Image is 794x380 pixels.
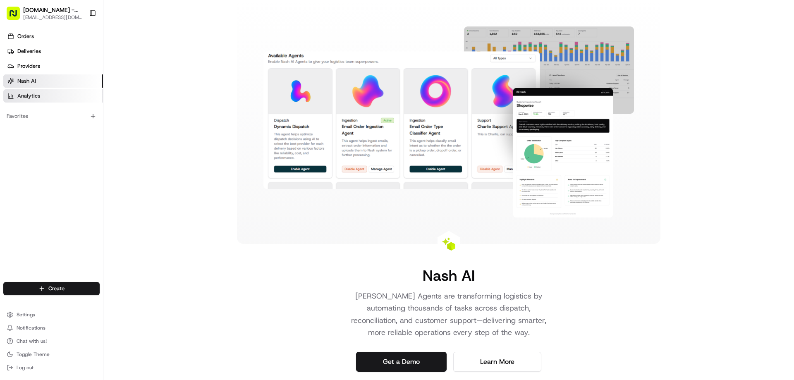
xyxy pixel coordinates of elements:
span: Notifications [17,325,45,331]
span: Deliveries [17,48,41,55]
p: Welcome 👋 [8,33,151,46]
span: Chat with us! [17,338,47,344]
button: Start new chat [141,81,151,91]
a: Powered byPylon [58,140,100,146]
div: We're available if you need us! [28,87,105,94]
a: Analytics [3,89,103,103]
h1: Nash AI [423,267,475,284]
a: Orders [3,30,103,43]
span: Log out [17,364,33,371]
a: Deliveries [3,45,103,58]
button: Toggle Theme [3,349,100,360]
span: API Documentation [78,120,133,128]
a: 💻API Documentation [67,117,136,131]
button: Chat with us! [3,335,100,347]
div: 📗 [8,121,15,127]
a: Get a Demo [356,352,447,372]
button: Create [3,282,100,295]
img: Nash AI Dashboard [263,26,634,217]
span: Pylon [82,140,100,146]
img: 1736555255976-a54dd68f-1ca7-489b-9aae-adbdc363a1c4 [8,79,23,94]
button: Log out [3,362,100,373]
div: Favorites [3,110,100,123]
img: Nash [8,8,25,25]
button: Notifications [3,322,100,334]
span: Settings [17,311,35,318]
input: Clear [22,53,136,62]
span: Analytics [17,92,40,100]
span: Providers [17,62,40,70]
button: [DOMAIN_NAME] - [GEOGRAPHIC_DATA] ([PERSON_NAME])[EMAIL_ADDRESS][DOMAIN_NAME] [3,3,86,23]
div: Start new chat [28,79,136,87]
img: Nash AI Logo [442,237,455,251]
span: Toggle Theme [17,351,50,358]
span: Knowledge Base [17,120,63,128]
a: Providers [3,60,103,73]
span: Nash AI [17,77,36,85]
a: Learn More [453,352,541,372]
a: Nash AI [3,74,103,88]
button: Settings [3,309,100,320]
a: 📗Knowledge Base [5,117,67,131]
p: [PERSON_NAME] Agents are transforming logistics by automating thousands of tasks across dispatch,... [343,290,555,339]
button: [DOMAIN_NAME] - [GEOGRAPHIC_DATA] ([PERSON_NAME]) [23,6,82,14]
button: [EMAIL_ADDRESS][DOMAIN_NAME] [23,14,82,21]
span: Orders [17,33,34,40]
span: Create [48,285,65,292]
div: 💻 [70,121,77,127]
